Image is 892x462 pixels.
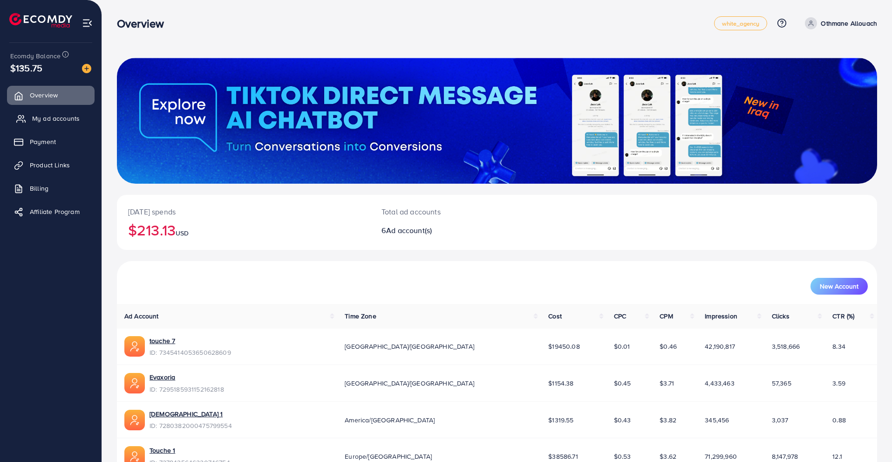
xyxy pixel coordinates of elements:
[832,379,845,388] span: 3.59
[345,311,376,321] span: Time Zone
[832,415,846,425] span: 0.88
[7,86,95,104] a: Overview
[30,207,80,216] span: Affiliate Program
[548,311,562,321] span: Cost
[345,452,432,461] span: Europe/[GEOGRAPHIC_DATA]
[801,17,877,29] a: Othmane Allouach
[30,90,58,100] span: Overview
[614,311,626,321] span: CPC
[832,452,842,461] span: 12.1
[9,13,72,28] img: logo
[381,226,549,235] h2: 6
[128,206,359,217] p: [DATE] spends
[705,452,737,461] span: 71,299,960
[345,342,474,351] span: [GEOGRAPHIC_DATA]/[GEOGRAPHIC_DATA]
[10,51,61,61] span: Ecomdy Balance
[820,283,858,290] span: New Account
[82,18,93,28] img: menu
[832,342,845,351] span: 8.34
[772,379,791,388] span: 57,365
[124,373,145,393] img: ic-ads-acc.e4c84228.svg
[7,202,95,221] a: Affiliate Program
[660,379,674,388] span: $3.71
[30,184,48,193] span: Billing
[705,379,734,388] span: 4,433,463
[705,342,735,351] span: 42,190,817
[614,342,630,351] span: $0.01
[705,311,737,321] span: Impression
[660,311,673,321] span: CPM
[7,156,95,174] a: Product Links
[345,415,435,425] span: America/[GEOGRAPHIC_DATA]
[82,64,91,73] img: image
[117,17,171,30] h3: Overview
[614,452,631,461] span: $0.53
[150,409,232,419] a: [DEMOGRAPHIC_DATA] 1
[852,420,885,455] iframe: Chat
[772,452,798,461] span: 8,147,978
[772,342,800,351] span: 3,518,666
[714,16,768,30] a: white_agency
[548,415,573,425] span: $1319.55
[30,160,70,170] span: Product Links
[150,348,231,357] span: ID: 7345414053650628609
[150,336,231,345] a: touche 7
[345,379,474,388] span: [GEOGRAPHIC_DATA]/[GEOGRAPHIC_DATA]
[32,114,80,123] span: My ad accounts
[548,452,578,461] span: $38586.71
[772,415,789,425] span: 3,037
[548,379,573,388] span: $1154.38
[150,372,224,382] a: Evaxoria
[660,415,676,425] span: $3.82
[124,336,145,357] img: ic-ads-acc.e4c84228.svg
[128,221,359,239] h2: $213.13
[124,311,159,321] span: Ad Account
[150,421,232,430] span: ID: 7280382000475799554
[722,21,760,27] span: white_agency
[7,132,95,151] a: Payment
[548,342,579,351] span: $19450.08
[660,452,676,461] span: $3.62
[176,228,189,238] span: USD
[124,410,145,430] img: ic-ads-acc.e4c84228.svg
[30,137,56,146] span: Payment
[7,179,95,198] a: Billing
[150,446,230,455] a: Touche 1
[821,18,877,29] p: Othmane Allouach
[810,278,868,295] button: New Account
[614,415,631,425] span: $0.43
[614,379,631,388] span: $0.45
[7,109,95,128] a: My ad accounts
[10,61,42,75] span: $135.75
[660,342,677,351] span: $0.46
[772,311,790,321] span: Clicks
[705,415,729,425] span: 345,456
[381,206,549,217] p: Total ad accounts
[150,385,224,394] span: ID: 7295185931152162818
[386,225,432,235] span: Ad account(s)
[832,311,854,321] span: CTR (%)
